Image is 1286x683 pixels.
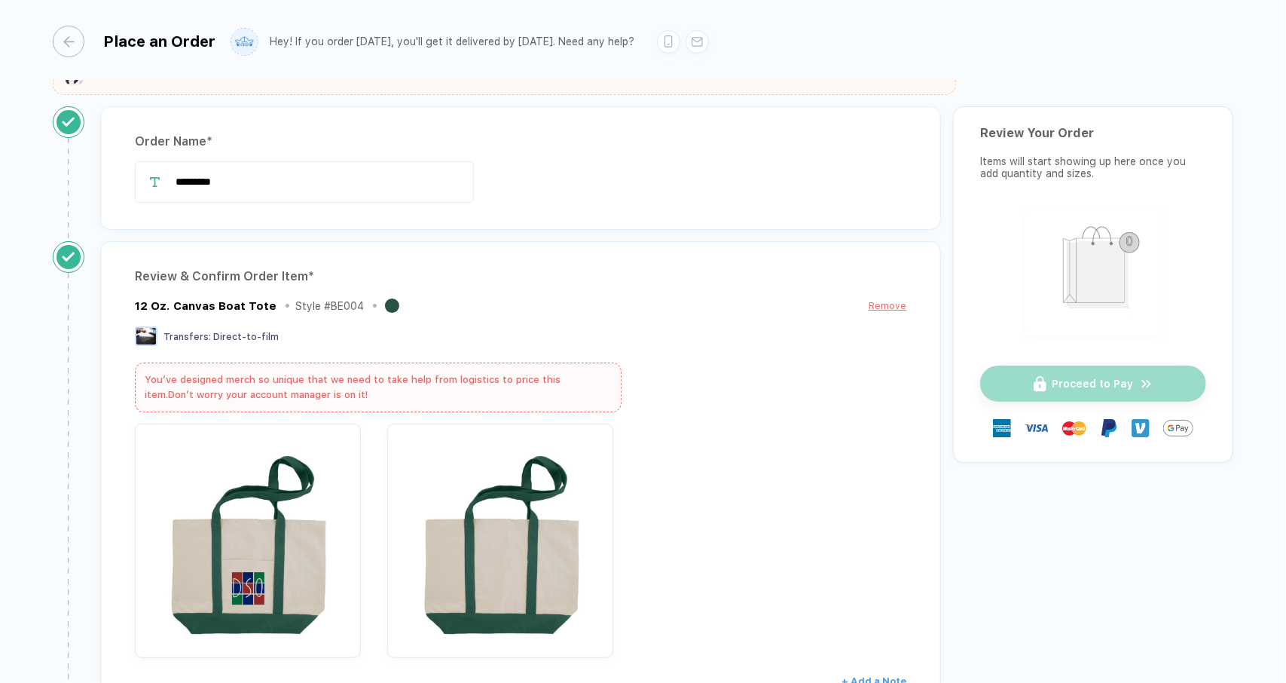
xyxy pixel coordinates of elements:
[213,332,279,342] span: Direct-to-film
[1163,413,1193,443] img: GPay
[135,326,157,346] img: Transfers
[135,265,906,289] div: Review & Confirm Order Item
[231,29,258,55] img: user profile
[135,130,906,154] div: Order Name
[980,155,1206,179] div: Items will start showing up here once you add quantity and sizes.
[1100,419,1118,437] img: Paypal
[135,363,622,412] div: You’ve designed merch so unique that we need to take help from logistics to price this item.Don’t...
[135,299,276,313] div: 12 Oz. Canvas Boat Tote
[270,35,634,48] div: Hey! If you order [DATE], you'll get it delivered by [DATE]. Need any help?
[1132,419,1150,437] img: Venmo
[1062,416,1086,440] img: master-card
[295,300,364,312] div: Style # BE004
[395,431,606,642] img: b86c2375-8286-4079-a538-313b4664a701_nt_back_1759596513989.jpg
[980,126,1206,140] div: Review Your Order
[163,332,211,342] span: Transfers :
[869,296,906,315] button: Remove
[103,32,215,51] div: Place an Order
[993,419,1011,437] img: express
[142,431,353,642] img: b86c2375-8286-4079-a538-313b4664a701_nt_front_1759596513986.jpg
[1025,416,1049,440] img: visa
[1031,216,1156,326] img: shopping_bag.png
